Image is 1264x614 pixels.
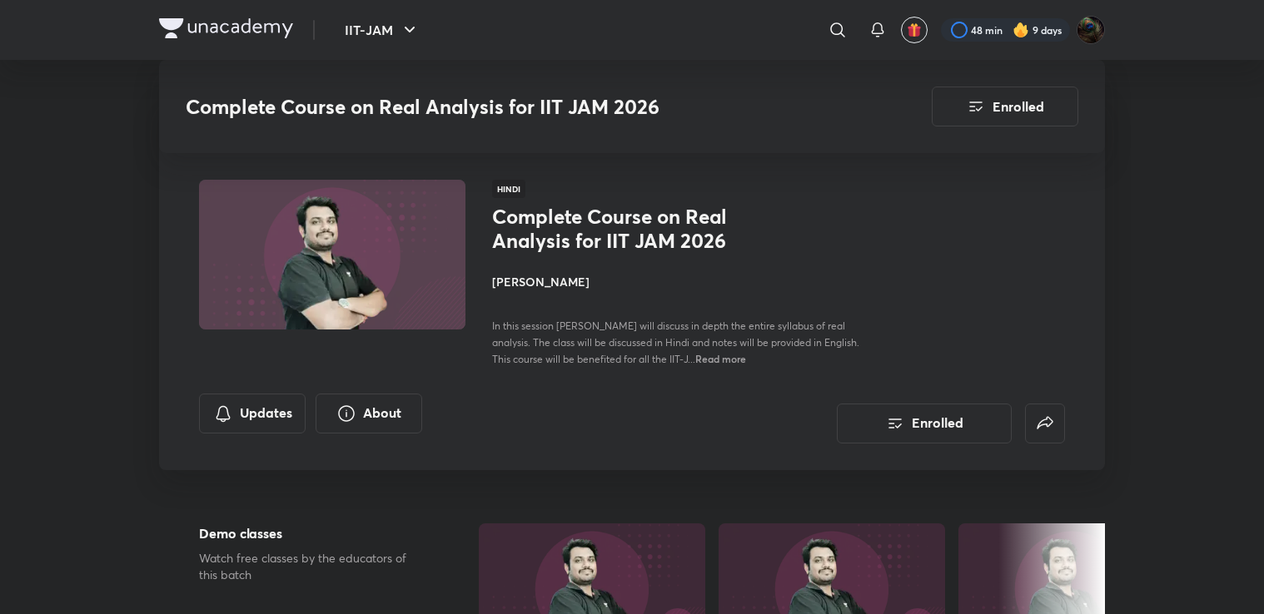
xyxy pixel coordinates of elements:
h1: Complete Course on Real Analysis for IIT JAM 2026 [492,205,764,253]
span: In this session [PERSON_NAME] will discuss in depth the entire syllabus of real analysis. The cla... [492,319,859,365]
img: Shubham Deshmukh [1077,16,1105,44]
button: avatar [901,17,928,43]
img: Thumbnail [197,178,468,331]
p: Watch free classes by the educators of this batch [199,550,425,583]
button: IIT-JAM [335,13,430,47]
button: Enrolled [837,404,1012,443]
button: Enrolled [932,87,1078,126]
span: Hindi [492,180,525,198]
button: false [1025,404,1065,443]
h4: [PERSON_NAME] [492,273,865,290]
img: Company Logo [159,18,293,38]
h5: Demo classes [199,523,425,543]
h3: Complete Course on Real Analysis for IIT JAM 2026 [186,95,838,119]
img: streak [1013,22,1029,38]
button: Updates [199,394,306,433]
a: Company Logo [159,18,293,42]
img: avatar [907,22,922,37]
span: Read more [695,352,746,365]
button: About [316,394,422,433]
